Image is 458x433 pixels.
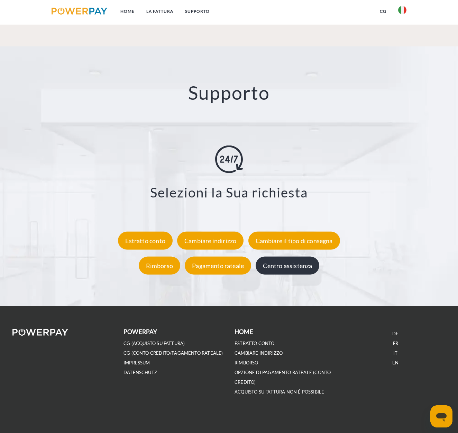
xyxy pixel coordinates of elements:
a: CG (Conto Credito/Pagamento rateale) [123,350,223,356]
a: Pagamento rateale [183,262,253,269]
div: Pagamento rateale [185,257,251,275]
a: CAMBIARE INDIRIZZO [235,350,283,356]
a: RIMBORSO [235,360,258,366]
a: LA FATTURA [140,5,179,18]
a: Home [114,5,140,18]
h3: Selezioni la Sua richiesta [31,184,427,201]
div: Rimborso [139,257,180,275]
a: IT [393,350,397,356]
img: logo-powerpay-white.svg [12,329,68,336]
div: Centro assistenza [256,257,319,275]
a: IMPRESSUM [123,360,150,366]
div: Cambiare il tipo di consegna [248,232,340,250]
div: Cambiare indirizzo [177,232,244,250]
a: CG [374,5,392,18]
img: online-shopping.svg [215,145,243,173]
a: ACQUISTO SU FATTURA NON É POSSIBILE [235,389,324,395]
img: it [398,6,406,14]
a: CG (Acquisto su fattura) [123,341,185,346]
div: Estratto conto [118,232,173,250]
a: Centro assistenza [254,262,321,269]
a: OPZIONE DI PAGAMENTO RATEALE (Conto Credito) [235,370,331,385]
a: FR [393,341,398,346]
h2: Supporto [23,81,435,104]
a: ESTRATTO CONTO [235,341,275,346]
b: POWERPAY [123,328,157,335]
a: DATENSCHUTZ [123,370,157,375]
a: Estratto conto [116,237,174,245]
a: Cambiare il tipo di consegna [247,237,342,245]
a: Rimborso [137,262,182,269]
a: DE [392,331,399,337]
a: Cambiare indirizzo [175,237,245,245]
img: logo-powerpay.svg [52,8,107,15]
a: Supporto [179,5,216,18]
a: EN [392,360,399,366]
iframe: Pulsante per aprire la finestra di messaggistica [430,405,452,427]
b: Home [235,328,253,335]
